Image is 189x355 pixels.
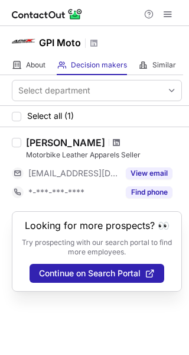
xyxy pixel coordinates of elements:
[126,167,172,179] button: Reveal Button
[12,7,83,21] img: ContactOut v5.3.10
[12,29,35,53] img: 46013414245bea86cf945f3188ba62f6
[28,168,119,179] span: [EMAIL_ADDRESS][DOMAIN_NAME]
[39,35,81,50] h1: GPI Moto
[30,264,164,283] button: Continue on Search Portal
[21,238,173,257] p: Try prospecting with our search portal to find more employees.
[18,85,90,96] div: Select department
[126,186,172,198] button: Reveal Button
[25,220,170,231] header: Looking for more prospects? 👀
[152,60,176,70] span: Similar
[26,150,182,160] div: Motorbike Leather Apparels Seller
[39,269,141,278] span: Continue on Search Portal
[26,60,45,70] span: About
[71,60,127,70] span: Decision makers
[26,137,105,149] div: [PERSON_NAME]
[27,111,74,121] span: Select all (1)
